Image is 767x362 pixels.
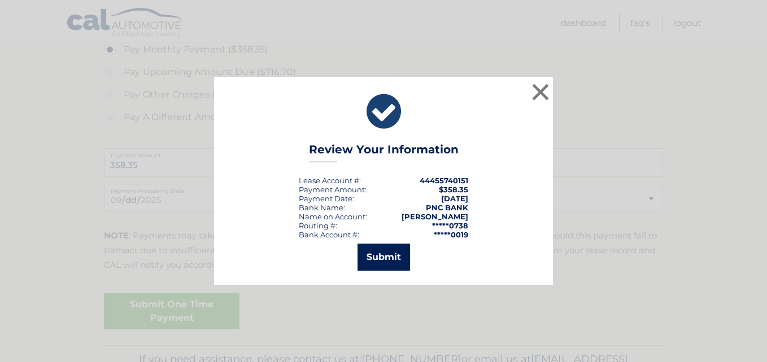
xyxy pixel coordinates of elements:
span: $358.35 [439,185,468,194]
strong: PNC BANK [426,203,468,212]
span: Payment Date [299,194,352,203]
div: Payment Amount: [299,185,367,194]
div: : [299,194,354,203]
button: × [529,81,552,103]
div: Name on Account: [299,212,367,221]
div: Routing #: [299,221,337,230]
strong: 44455740151 [420,176,468,185]
button: Submit [358,244,410,271]
strong: [PERSON_NAME] [402,212,468,221]
h3: Review Your Information [309,143,459,162]
div: Bank Name: [299,203,345,212]
span: [DATE] [441,194,468,203]
div: Lease Account #: [299,176,361,185]
div: Bank Account #: [299,230,359,239]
